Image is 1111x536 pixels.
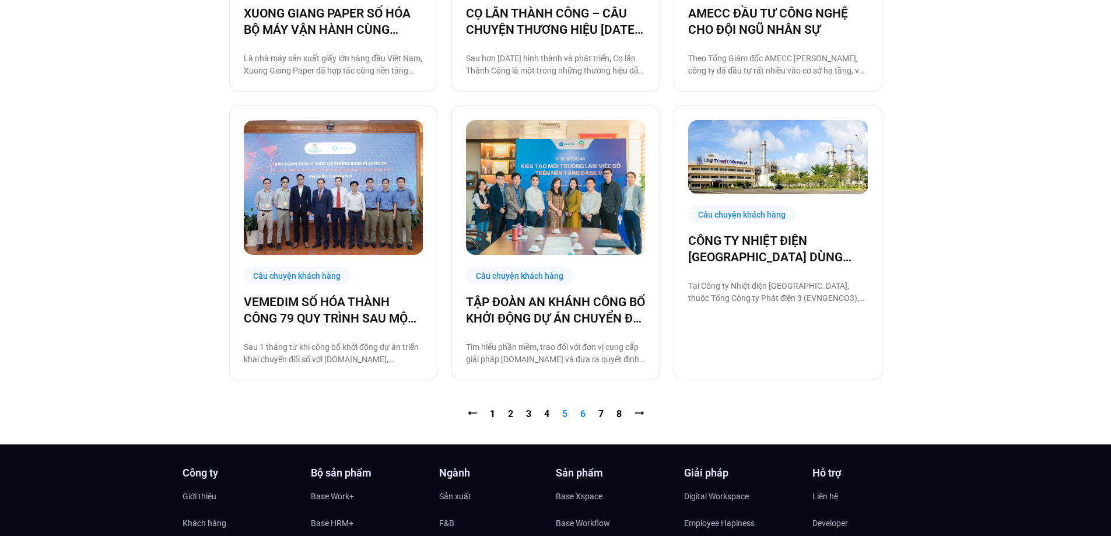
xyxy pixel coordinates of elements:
[244,294,423,327] a: VEMEDIM SỐ HÓA THÀNH CÔNG 79 QUY TRÌNH SAU MỘT THÁNG CHUYỂN ĐỔI SỐ CÙNG BASE
[311,488,354,505] span: Base Work+
[311,514,427,532] a: Base HRM+
[466,267,573,285] div: Câu chuyện khách hàng
[812,468,929,478] h4: Hỗ trợ
[556,488,602,505] span: Base Xspace
[439,488,471,505] span: Sản xuất
[684,514,801,532] a: Employee Hapiness
[556,514,672,532] a: Base Workflow
[183,468,299,478] h4: Công ty
[580,408,586,419] a: 6
[244,267,351,285] div: Câu chuyện khách hàng
[439,488,556,505] a: Sản xuất
[556,488,672,505] a: Base Xspace
[183,488,299,505] a: Giới thiệu
[688,233,867,265] a: CÔNG TY NHIỆT ĐIỆN [GEOGRAPHIC_DATA] DÙNG ỨNG DỤNG BASE ĐỂ CHUYỂN ĐỔI SỐ DOANH NGHIỆP
[508,408,513,419] a: 2
[183,488,216,505] span: Giới thiệu
[556,514,610,532] span: Base Workflow
[598,408,604,419] a: 7
[684,488,749,505] span: Digital Workspace
[635,408,644,419] a: ⭢
[311,468,427,478] h4: Bộ sản phẩm
[812,514,929,532] a: Developer
[812,488,929,505] a: Liên hệ
[439,468,556,478] h4: Ngành
[490,408,495,419] a: 1
[311,488,427,505] a: Base Work+
[466,294,645,327] a: TẬP ĐOÀN AN KHÁNH CÔNG BỐ KHỞI ĐỘNG DỰ ÁN CHUYỂN ĐỔI SỐ CÙNG [DOMAIN_NAME]
[466,5,645,38] a: CỌ LĂN THÀNH CÔNG – CÂU CHUYỆN THƯƠNG HIỆU [DATE] VÀ HÀNH TRÌNH CHUYỂN ĐỔI SỐ CÙNG [DOMAIN_NAME]
[562,408,567,419] span: 5
[688,52,867,77] p: Theo Tổng Giám đốc AMECC [PERSON_NAME], công ty đã đầu tư rất nhiều vào cơ sở hạ tầng, vật chất v...
[616,408,622,419] a: 8
[183,514,299,532] a: Khách hàng
[244,341,423,366] p: Sau 1 tháng từ khi công bố khởi động dự án triển khai chuyển đổi số với [DOMAIN_NAME], Vemedim Co...
[244,5,423,38] a: XUONG GIANG PAPER SỐ HÓA BỘ MÁY VẬN HÀNH CÙNG [DOMAIN_NAME]
[556,468,672,478] h4: Sản phẩm
[439,514,454,532] span: F&B
[688,206,795,224] div: Câu chuyện khách hàng
[311,514,353,532] span: Base HRM+
[466,52,645,77] p: Sau hơn [DATE] hình thành và phát triển, Cọ lăn Thành Công là một trong những thương hiệu dẫn đầu...
[468,408,477,419] a: ⭠
[684,514,755,532] span: Employee Hapiness
[812,488,838,505] span: Liên hệ
[466,341,645,366] p: Tìm hiểu phần mềm, trao đổi với đơn vị cung cấp giải pháp [DOMAIN_NAME] và đưa ra quyết định khởi...
[526,408,531,419] a: 3
[544,408,549,419] a: 4
[229,407,882,421] nav: Pagination
[688,5,867,38] a: AMECC ĐẦU TƯ CÔNG NGHỆ CHO ĐỘI NGŨ NHÂN SỰ
[684,468,801,478] h4: Giải pháp
[688,280,867,304] p: Tại Công ty Nhiệt điện [GEOGRAPHIC_DATA], thuộc Tổng Công ty Phát điện 3 (EVNGENCO3), bên cạnh áp...
[684,488,801,505] a: Digital Workspace
[183,514,226,532] span: Khách hàng
[812,514,848,532] span: Developer
[244,52,423,77] p: Là nhà máy sản xuất giấy lớn hàng đầu Việt Nam, Xuong Giang Paper đã hợp tác cùng nền tảng [DOMAI...
[439,514,556,532] a: F&B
